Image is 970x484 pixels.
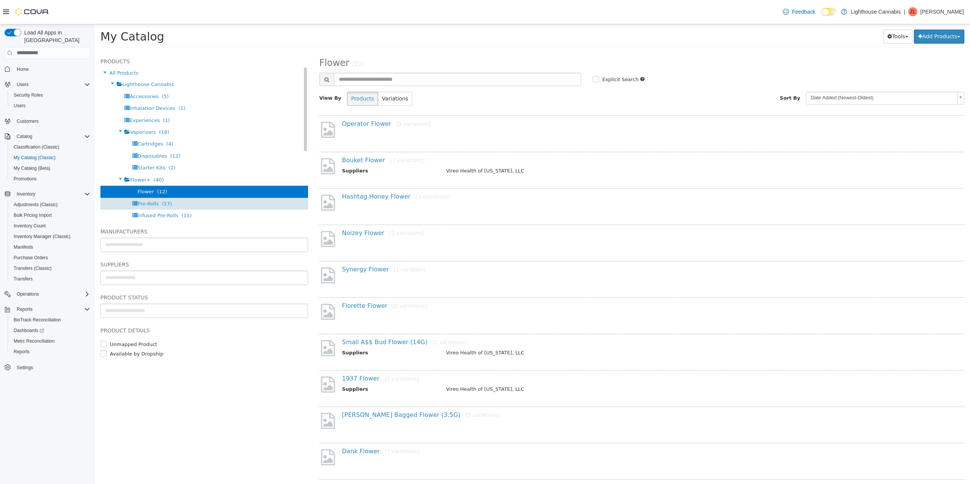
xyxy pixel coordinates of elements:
[35,69,64,75] span: Accessories
[8,315,93,325] button: BioTrack Reconciliation
[11,326,90,335] span: Dashboards
[910,7,915,16] span: ZL
[225,278,242,297] img: missing-image.png
[11,326,47,335] a: Dashboards
[2,362,93,373] button: Settings
[8,252,93,263] button: Purchase Orders
[17,291,39,297] span: Operations
[247,143,346,152] th: Suppliers
[8,325,93,336] a: Dashboards
[8,152,93,163] button: My Catalog (Classic)
[225,96,242,115] img: missing-image.png
[14,265,52,271] span: Transfers (Classic)
[904,7,905,16] p: |
[8,346,93,357] button: Reports
[13,326,69,334] label: Available by Dropship
[290,424,325,430] small: [7 variations]
[17,118,39,124] span: Customers
[346,143,837,152] td: Vireo Health of [US_STATE], LLC
[8,90,93,100] button: Security Roles
[11,174,40,183] a: Promotions
[225,169,242,188] img: missing-image.png
[14,349,30,355] span: Reports
[2,304,93,315] button: Reports
[62,164,72,170] span: (12)
[8,163,93,174] button: My Catalog (Beta)
[14,305,90,314] span: Reports
[11,347,33,356] a: Reports
[8,231,93,242] button: Inventory Manager (Classic)
[84,81,91,87] span: (1)
[225,242,242,260] img: missing-image.png
[298,279,332,285] small: [2 variations]
[14,155,56,161] span: My Catalog (Classic)
[14,65,32,74] a: Home
[11,164,53,173] a: My Catalog (Beta)
[43,188,84,194] span: Infused Pre-Rolls
[2,116,93,127] button: Customers
[8,242,93,252] button: Manifests
[11,337,58,346] a: Metrc Reconciliation
[321,169,355,175] small: [3 variations]
[14,327,44,334] span: Dashboards
[59,153,69,158] span: (40)
[14,92,43,98] span: Security Roles
[11,274,36,284] a: Transfers
[851,7,901,16] p: Lighthouse Cannabis
[14,190,38,199] button: Inventory
[14,117,42,126] a: Customers
[247,361,346,371] th: Suppliers
[11,274,90,284] span: Transfers
[35,81,80,87] span: Inhalation Devices
[11,221,90,230] span: Inventory Count
[11,253,90,262] span: Purchase Orders
[43,129,72,135] span: Disposables
[225,315,242,333] img: missing-image.png
[247,96,336,103] a: Operator Flower[3 variations]
[14,202,58,208] span: Adjustments (Classic)
[11,91,90,100] span: Security Roles
[371,388,405,394] small: [5 variations]
[11,200,61,209] a: Adjustments (Classic)
[247,351,324,358] a: 1937 Flower[7 variations]
[21,29,90,44] span: Load All Apps in [GEOGRAPHIC_DATA]
[247,241,331,249] a: Synergy Flower[1 variation]
[14,165,50,171] span: My Catalog (Beta)
[14,244,33,250] span: Manifests
[17,365,33,371] span: Settings
[68,93,75,99] span: (1)
[225,133,242,151] img: missing-image.png
[8,100,93,111] button: Users
[247,278,332,285] a: Florette Flower[2 variations]
[28,57,79,63] span: Lighthouse Cannabis
[14,317,61,323] span: BioTrack Reconciliation
[11,101,90,110] span: Users
[35,93,65,99] span: Experiences
[35,153,56,158] span: Flower+
[225,351,242,370] img: missing-image.png
[11,253,51,262] a: Purchase Orders
[14,64,90,74] span: Home
[283,67,318,81] button: Variations
[14,144,59,150] span: Classification (Classic)
[11,232,74,241] a: Inventory Manager (Classic)
[14,362,90,372] span: Settings
[11,211,90,220] span: Bulk Pricing Import
[6,269,213,278] h5: Product Status
[712,68,859,80] span: Date Added (Newest-Oldest)
[247,132,330,139] a: Bouket Flower[7 variations]
[6,203,213,212] h5: Manufacturers
[8,199,93,210] button: Adjustments (Classic)
[225,71,247,77] span: View By
[346,325,837,334] td: Vireo Health of [US_STATE], LLC
[14,363,36,372] a: Settings
[247,387,405,394] a: [PERSON_NAME] Bagged Flower (3.5G)[5 variations]
[14,233,70,240] span: Inventory Manager (Classic)
[13,316,63,324] label: Unmapped Product
[75,129,86,135] span: (12)
[711,67,870,80] a: Date Added (Newest-Oldest)
[11,315,90,324] span: BioTrack Reconciliation
[2,189,93,199] button: Inventory
[789,5,818,19] button: Tools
